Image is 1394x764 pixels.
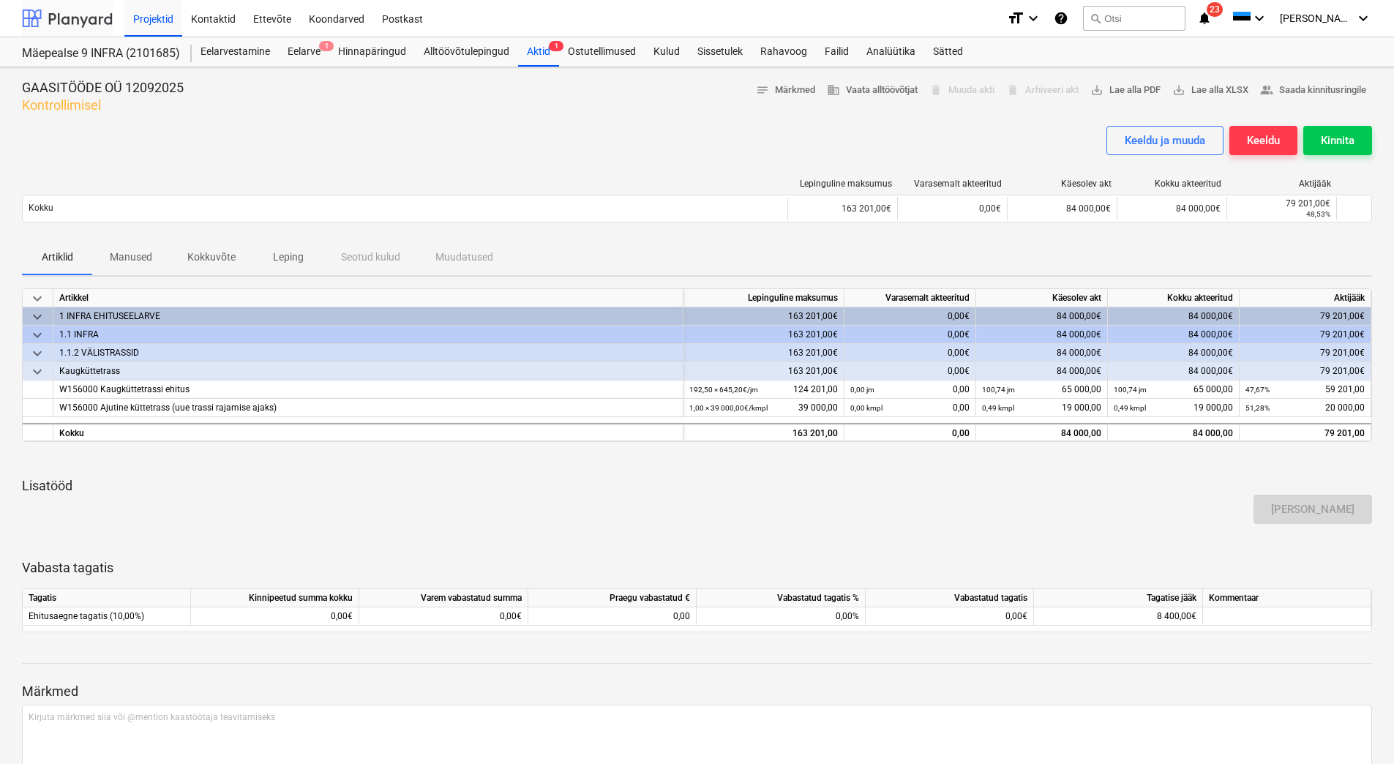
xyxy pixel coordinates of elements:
[1024,10,1042,27] i: keyboard_arrow_down
[1007,197,1117,220] div: 84 000,00€
[844,307,976,326] div: 0,00€
[976,344,1108,362] div: 84 000,00€
[29,326,46,344] span: keyboard_arrow_down
[23,607,191,626] div: Ehitusaegne tagatis (10,00%)
[1354,10,1372,27] i: keyboard_arrow_down
[191,607,359,626] div: 0,00€
[844,362,976,381] div: 0,00€
[1247,131,1280,150] div: Keeldu
[1108,423,1240,441] div: 84 000,00
[191,589,359,607] div: Kinnipeetud summa kokku
[794,179,892,189] div: Lepinguline maksumus
[787,197,897,220] div: 163 201,00€
[1108,326,1240,344] div: 84 000,00€
[1306,210,1330,218] small: 48,53%
[22,97,184,114] p: Kontrollimisel
[982,386,1015,394] small: 100,74 jm
[756,83,769,97] span: notes
[518,37,559,67] a: Aktid1
[858,37,924,67] div: Analüütika
[976,362,1108,381] div: 84 000,00€
[645,37,689,67] div: Kulud
[1172,82,1248,99] span: Lae alla XLSX
[1172,83,1185,97] span: save_alt
[59,344,677,362] div: 1.1.2 VÄLISTRASSID
[279,37,329,67] div: Eelarve
[22,79,184,97] p: GAASITÖÖDE OÜ 12092025
[1233,179,1331,189] div: Aktijääk
[1203,589,1371,607] div: Kommentaar
[1245,386,1270,394] small: 47,67%
[689,399,838,417] div: 39 000,00
[1240,307,1371,326] div: 79 201,00€
[1260,83,1273,97] span: people_alt
[866,607,1034,626] div: 0,00€
[187,250,236,265] p: Kokkuvõte
[534,607,690,626] div: 0,00
[844,326,976,344] div: 0,00€
[689,424,838,443] div: 163 201,00
[1013,179,1112,189] div: Käesolev akt
[59,362,677,381] div: Kaugküttetrass
[1254,79,1372,102] button: Saada kinnitusringile
[1245,424,1365,443] div: 79 201,00
[1245,381,1365,399] div: 59 201,00
[1083,6,1185,31] button: Otsi
[1229,126,1297,155] button: Keeldu
[752,37,816,67] a: Rahavoog
[1240,362,1371,381] div: 79 201,00€
[683,307,844,326] div: 163 201,00€
[23,589,191,607] div: Tagatis
[683,326,844,344] div: 163 201,00€
[1054,10,1068,27] i: Abikeskus
[359,589,528,607] div: Varem vabastatud summa
[53,423,683,441] div: Kokku
[750,79,821,102] button: Märkmed
[29,202,53,214] p: Kokku
[549,41,563,51] span: 1
[40,250,75,265] p: Artiklid
[192,37,279,67] a: Eelarvestamine
[697,607,866,626] div: 0,00%
[1166,79,1254,102] button: Lae alla XLSX
[1108,362,1240,381] div: 84 000,00€
[22,477,1372,495] p: Lisatööd
[29,363,46,381] span: keyboard_arrow_down
[1108,344,1240,362] div: 84 000,00€
[850,381,970,399] div: 0,00
[415,37,518,67] a: Alltöövõtulepingud
[1108,289,1240,307] div: Kokku akteeritud
[359,607,528,626] div: 0,00€
[279,37,329,67] a: Eelarve1
[1280,12,1353,24] span: [PERSON_NAME]
[689,386,758,394] small: 192,50 × 645,20€ / jm
[866,589,1034,607] div: Vabastatud tagatis
[1034,607,1203,626] div: 8 400,00€
[1114,404,1146,412] small: 0,49 kmpl
[1245,404,1270,412] small: 51,28%
[1106,126,1224,155] button: Keeldu ja muuda
[59,307,677,326] div: 1 INFRA EHITUSEELARVE
[982,381,1101,399] div: 65 000,00
[850,424,970,443] div: 0,00
[683,344,844,362] div: 163 201,00€
[1197,10,1212,27] i: notifications
[683,289,844,307] div: Lepinguline maksumus
[1125,131,1205,150] div: Keeldu ja muuda
[816,37,858,67] a: Failid
[1114,386,1147,394] small: 100,74 jm
[683,362,844,381] div: 163 201,00€
[1321,131,1354,150] div: Kinnita
[1240,326,1371,344] div: 79 201,00€
[1245,399,1365,417] div: 20 000,00
[689,381,838,399] div: 124 201,00
[1251,10,1268,27] i: keyboard_arrow_down
[1303,126,1372,155] button: Kinnita
[1207,2,1223,17] span: 23
[29,308,46,326] span: keyboard_arrow_down
[1114,381,1233,399] div: 65 000,00
[1260,82,1366,99] span: Saada kinnitusringile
